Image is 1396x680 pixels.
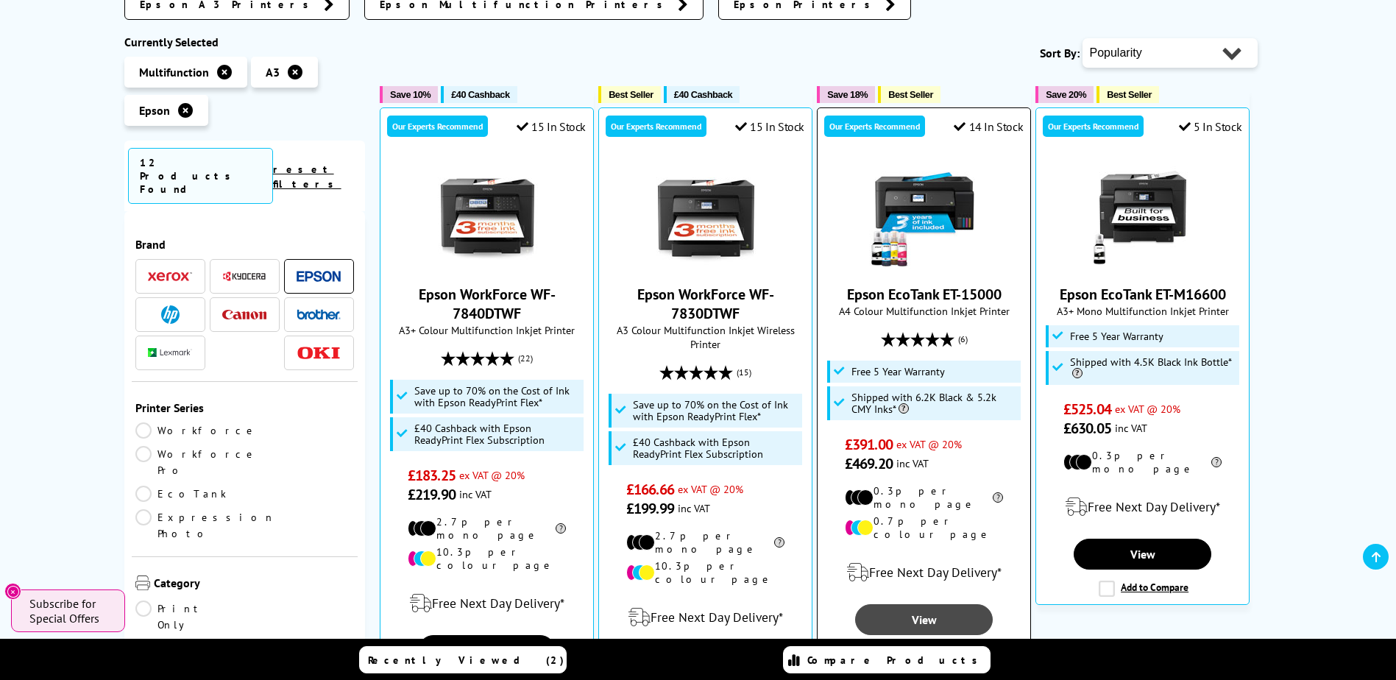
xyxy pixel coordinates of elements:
img: Canon [222,310,266,319]
a: Workforce Pro [135,446,258,478]
span: A3+ Colour Multifunction Inkjet Printer [388,323,586,337]
span: £183.25 [408,466,456,485]
a: Epson WorkForce WF-7830DTWF [637,285,774,323]
span: (6) [958,325,968,353]
span: Shipped with 4.5K Black Ink Bottle* [1070,356,1236,380]
span: Epson [139,103,170,118]
div: 15 In Stock [517,119,586,134]
a: Canon [222,305,266,324]
div: modal_delivery [388,583,586,624]
a: Epson WorkForce WF-7840DTWF [432,258,542,273]
img: HP [161,305,180,324]
span: Subscribe for Special Offers [29,596,110,626]
a: Epson EcoTank ET-M16600 [1088,258,1198,273]
span: Best Seller [888,89,933,100]
div: Currently Selected [124,35,366,49]
div: 5 In Stock [1179,119,1242,134]
span: A3 Colour Multifunction Inkjet Wireless Printer [606,323,804,351]
span: £391.00 [845,435,893,454]
span: Save 20% [1046,89,1086,100]
li: 0.3p per mono page [845,484,1003,511]
a: Compare Products [783,646,991,673]
span: £40 Cashback [674,89,732,100]
span: Sort By: [1040,46,1080,60]
span: Save 18% [827,89,868,100]
button: Best Seller [878,86,940,103]
span: inc VAT [459,487,492,501]
span: Best Seller [1107,89,1152,100]
span: A3+ Mono Multifunction Inkjet Printer [1044,304,1241,318]
span: ex VAT @ 20% [678,482,743,496]
div: modal_delivery [1044,486,1241,528]
span: Multifunction [139,65,209,79]
img: Epson WorkForce WF-7840DTWF [432,160,542,270]
span: £40 Cashback [451,89,509,100]
li: 2.7p per mono page [626,529,784,556]
img: Lexmark [148,348,192,357]
img: OKI [297,347,341,359]
span: Recently Viewed (2) [368,654,564,667]
li: 0.7p per colour page [845,514,1003,541]
img: Epson [297,271,341,282]
li: 10.3p per colour page [626,559,784,586]
a: Print Only [135,601,245,633]
span: ex VAT @ 20% [1115,402,1180,416]
span: (22) [518,344,533,372]
div: Our Experts Recommend [387,116,488,137]
div: modal_delivery [606,597,804,638]
span: ex VAT @ 20% [896,437,962,451]
span: £40 Cashback with Epson ReadyPrint Flex Subscription [414,422,581,446]
a: View [418,635,555,666]
a: Epson EcoTank ET-M16600 [1060,285,1226,304]
span: ex VAT @ 20% [459,468,525,482]
a: Brother [297,305,341,324]
a: Expression Photo [135,509,275,542]
span: £40 Cashback with Epson ReadyPrint Flex Subscription [633,436,799,460]
a: Workforce [135,422,258,439]
span: £166.66 [626,480,674,499]
a: reset filters [273,163,341,191]
a: Recently Viewed (2) [359,646,567,673]
span: A3 [266,65,280,79]
a: Epson EcoTank ET-15000 [869,258,979,273]
span: £199.99 [626,499,674,518]
div: Our Experts Recommend [606,116,706,137]
img: Xerox [148,272,192,282]
span: Printer Series [135,400,355,415]
button: Save 18% [817,86,875,103]
a: Epson WorkForce WF-7830DTWF [651,258,761,273]
span: £219.90 [408,485,456,504]
img: Epson WorkForce WF-7830DTWF [651,160,761,270]
button: £40 Cashback [441,86,517,103]
span: £469.20 [845,454,893,473]
li: 0.3p per mono page [1063,449,1222,475]
span: Save 10% [390,89,431,100]
button: Best Seller [1096,86,1159,103]
img: Category [135,575,150,590]
a: Epson WorkForce WF-7840DTWF [419,285,556,323]
div: Our Experts Recommend [824,116,925,137]
a: View [855,604,992,635]
img: Epson EcoTank ET-M16600 [1088,160,1198,270]
button: Save 20% [1035,86,1094,103]
span: £525.04 [1063,400,1111,419]
button: Close [4,583,21,600]
span: Free 5 Year Warranty [851,366,945,378]
span: Category [154,575,355,593]
span: inc VAT [1115,421,1147,435]
span: inc VAT [896,456,929,470]
span: Brand [135,237,355,252]
img: Brother [297,309,341,319]
a: Kyocera [222,267,266,286]
a: EcoTank [135,486,245,502]
img: Epson EcoTank ET-15000 [869,160,979,270]
button: £40 Cashback [664,86,740,103]
span: Best Seller [609,89,653,100]
span: Free 5 Year Warranty [1070,330,1163,342]
a: Xerox [148,267,192,286]
button: Save 10% [380,86,438,103]
a: Epson [297,267,341,286]
li: 10.3p per colour page [408,545,566,572]
div: 14 In Stock [954,119,1023,134]
a: HP [148,305,192,324]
